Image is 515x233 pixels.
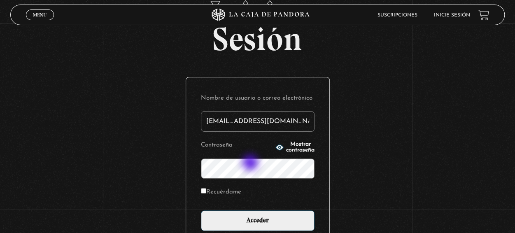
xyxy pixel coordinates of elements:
a: Inicie sesión [433,13,470,18]
button: Mostrar contraseña [275,142,315,153]
input: Acceder [201,210,315,231]
label: Nombre de usuario o correo electrónico [201,92,315,105]
span: Cerrar [30,19,49,25]
a: Suscripciones [377,13,417,18]
span: Menu [33,12,47,17]
label: Contraseña [201,139,273,152]
span: Mostrar contraseña [286,142,315,153]
input: Recuérdame [201,188,206,193]
a: View your shopping cart [478,9,489,21]
label: Recuérdame [201,186,241,199]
